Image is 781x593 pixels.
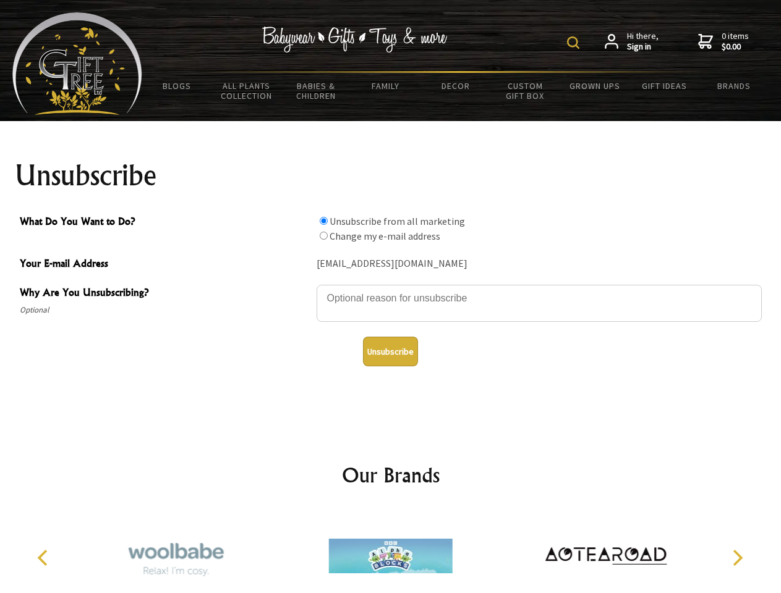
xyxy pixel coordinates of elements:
a: Grown Ups [560,73,629,99]
img: Babyware - Gifts - Toys and more... [12,12,142,115]
a: All Plants Collection [212,73,282,109]
button: Next [723,544,751,571]
h2: Our Brands [25,460,757,490]
button: Previous [31,544,58,571]
strong: Sign in [627,41,659,53]
input: What Do You Want to Do? [320,217,328,225]
img: product search [567,36,579,49]
span: Hi there, [627,31,659,53]
img: Babywear - Gifts - Toys & more [262,27,448,53]
span: 0 items [722,30,749,53]
label: Unsubscribe from all marketing [330,215,465,227]
span: Why Are You Unsubscribing? [20,285,310,303]
a: Brands [699,73,769,99]
span: What Do You Want to Do? [20,214,310,232]
textarea: Why Are You Unsubscribing? [317,285,762,322]
a: Babies & Children [281,73,351,109]
a: Hi there,Sign in [605,31,659,53]
input: What Do You Want to Do? [320,232,328,240]
button: Unsubscribe [363,337,418,366]
a: Family [351,73,421,99]
a: Decor [420,73,490,99]
strong: $0.00 [722,41,749,53]
a: BLOGS [142,73,212,99]
a: 0 items$0.00 [698,31,749,53]
a: Gift Ideas [629,73,699,99]
a: Custom Gift Box [490,73,560,109]
span: Optional [20,303,310,318]
div: [EMAIL_ADDRESS][DOMAIN_NAME] [317,254,762,274]
label: Change my e-mail address [330,230,440,242]
span: Your E-mail Address [20,256,310,274]
h1: Unsubscribe [15,161,767,190]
